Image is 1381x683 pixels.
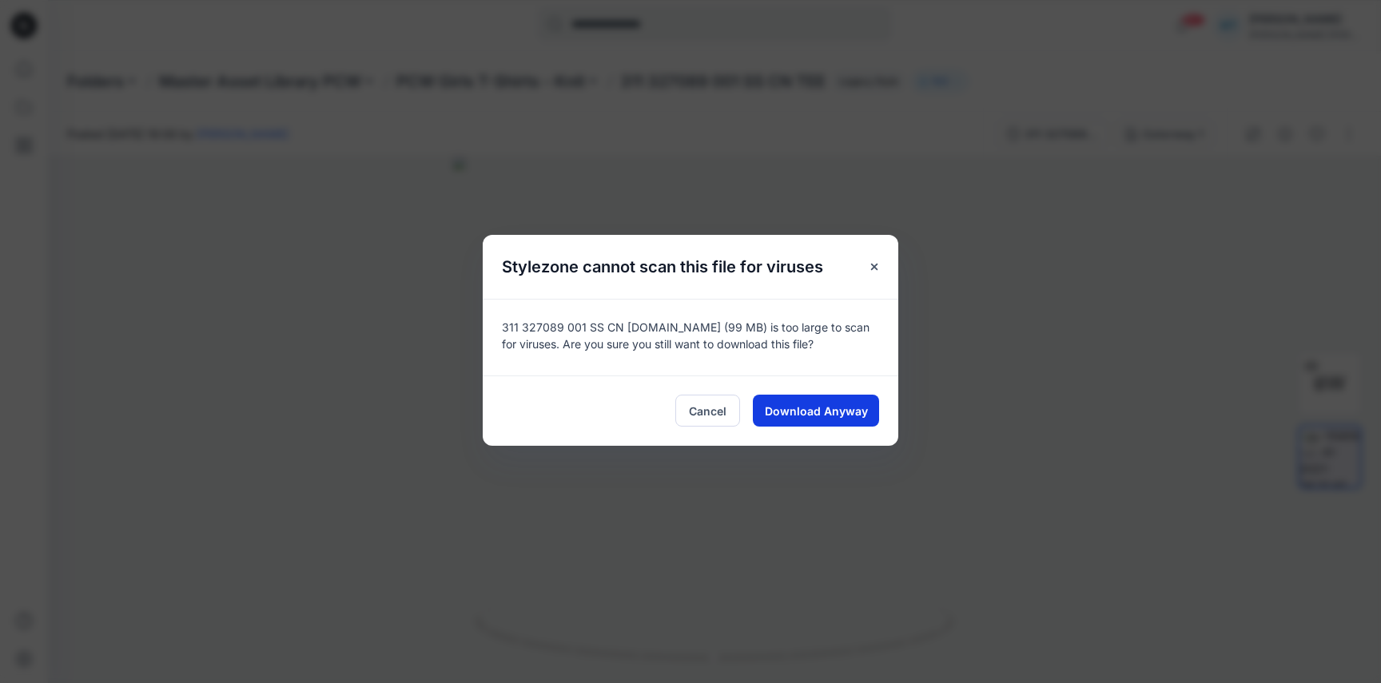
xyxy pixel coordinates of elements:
button: Download Anyway [753,395,879,427]
button: Cancel [675,395,740,427]
span: Download Anyway [765,403,868,419]
button: Close [860,252,889,281]
h5: Stylezone cannot scan this file for viruses [483,235,842,299]
span: Cancel [689,403,726,419]
div: 311 327089 001 SS CN [DOMAIN_NAME] (99 MB) is too large to scan for viruses. Are you sure you sti... [483,299,898,375]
